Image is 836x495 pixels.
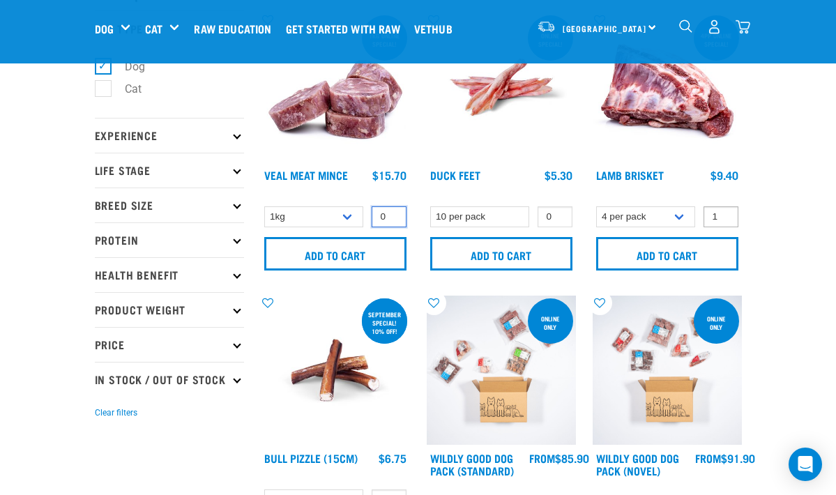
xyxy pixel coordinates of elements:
div: Online Only [694,308,739,337]
input: 1 [538,206,572,228]
img: Dog 0 2sec [427,296,576,445]
input: 1 [372,206,406,228]
a: Lamb Brisket [596,172,664,178]
a: Raw Education [190,1,282,56]
input: Add to cart [264,237,406,271]
span: FROM [529,455,555,461]
img: home-icon@2x.png [736,20,750,34]
a: Get started with Raw [282,1,411,56]
p: Product Weight [95,292,244,327]
a: Cat [145,20,162,37]
img: 1160 Veal Meat Mince Medallions 01 [261,13,410,162]
a: Dog [95,20,114,37]
a: Wildly Good Dog Pack (Novel) [596,455,679,473]
span: FROM [695,455,721,461]
div: $6.75 [379,452,406,464]
img: van-moving.png [537,20,556,33]
a: Duck Feet [430,172,480,178]
p: Health Benefit [95,257,244,292]
p: Life Stage [95,153,244,188]
div: $9.40 [710,169,738,181]
img: Dog Novel 0 2sec [593,296,742,445]
input: Add to cart [596,237,738,271]
p: Protein [95,222,244,257]
p: In Stock / Out Of Stock [95,362,244,397]
input: 1 [704,206,738,228]
button: Clear filters [95,406,137,419]
div: September special! 10% off! [362,304,407,342]
div: $5.30 [545,169,572,181]
img: user.png [707,20,722,34]
label: Cat [102,80,147,98]
a: Bull Pizzle (15cm) [264,455,358,461]
input: Add to cart [430,237,572,271]
a: Veal Meat Mince [264,172,348,178]
img: 1240 Lamb Brisket Pieces 01 [593,13,742,162]
a: Wildly Good Dog Pack (Standard) [430,455,514,473]
span: [GEOGRAPHIC_DATA] [563,26,647,31]
a: Vethub [411,1,463,56]
p: Experience [95,118,244,153]
p: Breed Size [95,188,244,222]
div: $85.90 [529,452,589,464]
div: Online Only [528,308,573,337]
div: Open Intercom Messenger [789,448,822,481]
img: Raw Essentials Duck Feet Raw Meaty Bones For Dogs [427,13,576,162]
div: $15.70 [372,169,406,181]
p: Price [95,327,244,362]
img: home-icon-1@2x.png [679,20,692,33]
div: $91.90 [695,452,755,464]
label: Dog [102,58,151,75]
img: Bull Pizzle [261,296,410,445]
